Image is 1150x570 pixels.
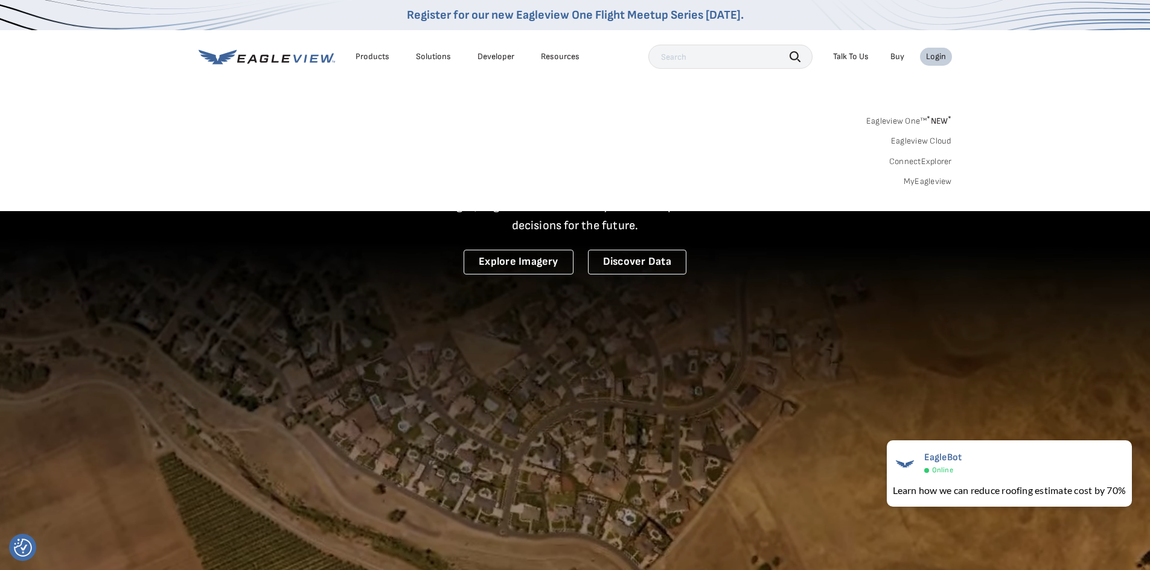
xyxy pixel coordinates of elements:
[927,116,951,126] span: NEW
[904,176,952,187] a: MyEagleview
[926,51,946,62] div: Login
[588,250,686,274] a: Discover Data
[890,51,904,62] a: Buy
[893,483,1126,498] div: Learn how we can reduce roofing estimate cost by 70%
[416,51,451,62] div: Solutions
[14,539,32,557] img: Revisit consent button
[932,466,953,475] span: Online
[14,539,32,557] button: Consent Preferences
[648,45,813,69] input: Search
[541,51,580,62] div: Resources
[407,8,744,22] a: Register for our new Eagleview One Flight Meetup Series [DATE].
[464,250,573,274] a: Explore Imagery
[891,136,952,147] a: Eagleview Cloud
[833,51,869,62] div: Talk To Us
[893,452,917,476] img: EagleBot
[478,51,514,62] a: Developer
[866,112,952,126] a: Eagleview One™*NEW*
[889,156,952,167] a: ConnectExplorer
[356,51,389,62] div: Products
[924,452,962,463] span: EagleBot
